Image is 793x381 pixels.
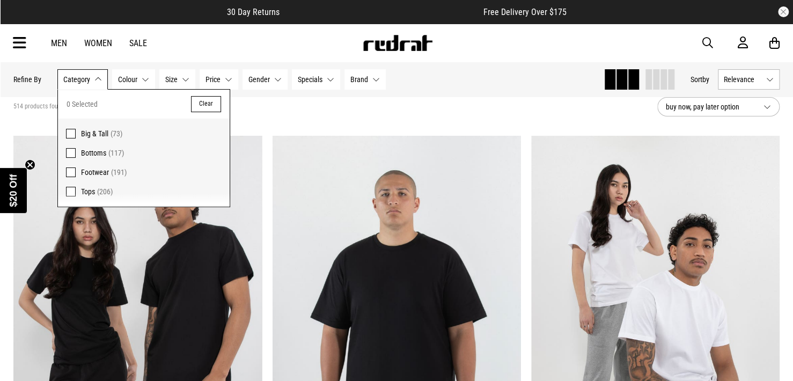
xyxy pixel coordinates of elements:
[344,69,386,90] button: Brand
[298,75,322,84] span: Specials
[111,129,122,138] span: (73)
[483,7,567,17] span: Free Delivery Over $175
[81,168,109,177] span: Footwear
[13,102,64,111] span: 514 products found
[13,75,41,84] p: Refine By
[81,149,106,157] span: Bottoms
[248,75,270,84] span: Gender
[205,75,221,84] span: Price
[108,149,124,157] span: (117)
[112,69,155,90] button: Colour
[350,75,368,84] span: Brand
[97,187,113,196] span: (206)
[57,89,230,207] div: Category
[666,100,755,113] span: buy now, pay later option
[51,38,67,48] a: Men
[57,69,108,90] button: Category
[118,75,137,84] span: Colour
[718,69,780,90] button: Relevance
[165,75,178,84] span: Size
[362,35,433,51] img: Redrat logo
[292,69,340,90] button: Specials
[9,4,41,36] button: Open LiveChat chat widget
[81,129,108,138] span: Big & Tall
[67,98,98,111] span: 0 Selected
[129,38,147,48] a: Sale
[724,75,762,84] span: Relevance
[25,159,35,170] button: Close teaser
[191,96,221,112] button: Clear
[227,7,280,17] span: 30 Day Returns
[63,75,90,84] span: Category
[159,69,195,90] button: Size
[81,187,95,196] span: Tops
[691,73,709,86] button: Sortby
[702,75,709,84] span: by
[200,69,238,90] button: Price
[8,174,19,207] span: $20 Off
[243,69,288,90] button: Gender
[657,97,780,116] button: buy now, pay later option
[84,38,112,48] a: Women
[111,168,127,177] span: (191)
[301,6,462,17] iframe: Customer reviews powered by Trustpilot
